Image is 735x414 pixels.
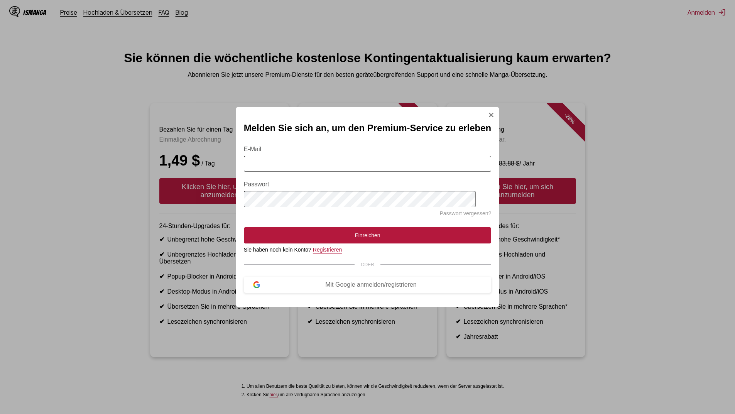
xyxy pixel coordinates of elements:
font: Passwort [244,181,269,188]
font: Sie haben noch kein Konto? [244,247,311,253]
a: Registrieren [313,247,342,253]
font: Mit Google anmelden/registrieren [325,281,417,288]
div: Anmeldemodal [236,107,499,307]
font: Einreichen [355,232,380,238]
button: Einreichen [244,227,492,243]
font: E-Mail [244,146,261,152]
font: ODER [361,262,374,267]
a: Passwort vergessen? [439,210,491,216]
img: Google-Logo [253,281,260,288]
font: Melden Sie sich an, um den Premium-Service zu erleben [244,123,492,133]
img: Schließen [488,112,494,118]
button: Mit Google anmelden/registrieren [244,277,492,293]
